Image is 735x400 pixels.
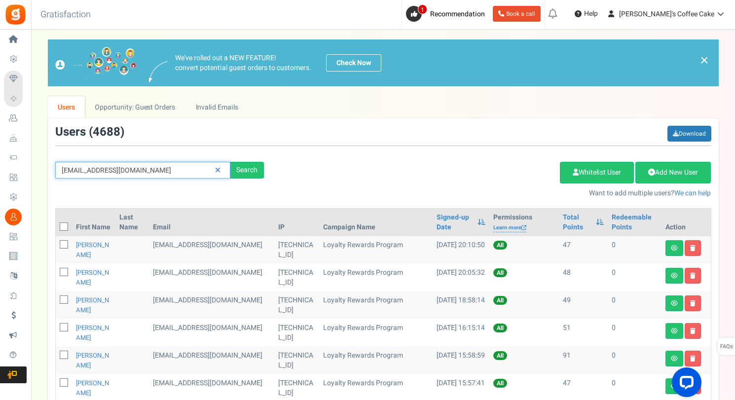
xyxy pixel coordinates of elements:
i: View details [671,356,678,362]
span: [PERSON_NAME]'s Coffee Cake [619,9,714,19]
a: We can help [674,188,711,198]
a: [PERSON_NAME] [76,268,109,287]
td: Loyalty Rewards Program [319,291,433,319]
span: All [493,296,507,305]
i: View details [671,328,678,334]
i: Delete user [690,356,696,362]
i: View details [671,273,678,279]
i: View details [671,245,678,251]
a: Opportunity: Guest Orders [85,96,185,118]
td: [EMAIL_ADDRESS][DOMAIN_NAME] [149,264,274,291]
i: Delete user [690,273,696,279]
td: [EMAIL_ADDRESS][DOMAIN_NAME] [149,319,274,347]
td: [DATE] 18:58:14 [433,291,489,319]
th: IP [274,209,319,236]
p: Want to add multiple users? [279,188,711,198]
a: Book a call [493,6,541,22]
td: Loyalty Rewards Program [319,236,433,264]
span: All [493,324,507,332]
a: Signed-up Date [437,213,473,232]
td: [DATE] 16:15:14 [433,319,489,347]
td: [TECHNICAL_ID] [274,236,319,264]
td: 0 [608,291,661,319]
td: 47 [559,236,608,264]
p: We've rolled out a NEW FEATURE! convert potential guest orders to customers. [175,53,311,73]
input: Search by email or name [55,162,230,179]
span: Help [582,9,598,19]
td: [TECHNICAL_ID] [274,347,319,374]
td: 91 [559,347,608,374]
td: Loyalty Rewards Program [319,347,433,374]
td: [DATE] 20:05:32 [433,264,489,291]
td: 0 [608,236,661,264]
i: Delete user [690,245,696,251]
span: All [493,241,507,250]
a: [PERSON_NAME] [76,323,109,342]
a: Check Now [326,54,381,72]
h3: Users ( ) [55,126,124,139]
th: Campaign Name [319,209,433,236]
a: Add New User [635,162,711,183]
a: Whitelist User [560,162,634,183]
img: Gratisfaction [4,3,27,26]
i: View details [671,300,678,306]
a: Invalid Emails [185,96,248,118]
th: Action [661,209,711,236]
td: 48 [559,264,608,291]
td: 49 [559,291,608,319]
span: All [493,351,507,360]
th: Email [149,209,274,236]
span: 4688 [93,123,120,141]
a: Download [667,126,711,142]
td: 51 [559,319,608,347]
a: [PERSON_NAME] [76,240,109,259]
td: [EMAIL_ADDRESS][DOMAIN_NAME] [149,236,274,264]
a: Reset [210,162,225,179]
span: Recommendation [430,9,485,19]
a: [PERSON_NAME] [76,351,109,370]
span: All [493,379,507,388]
a: [PERSON_NAME] [76,378,109,398]
td: 0 [608,319,661,347]
a: 1 Recommendation [406,6,489,22]
a: × [700,54,709,66]
td: [DATE] 20:10:50 [433,236,489,264]
th: First Name [72,209,115,236]
span: FAQs [720,337,733,356]
div: Search [230,162,264,179]
td: [TECHNICAL_ID] [274,264,319,291]
td: 0 [608,347,661,374]
i: Delete user [690,328,696,334]
td: [DATE] 15:58:59 [433,347,489,374]
td: Loyalty Rewards Program [319,319,433,347]
a: Redeemable Points [612,213,657,232]
i: Delete user [690,300,696,306]
th: Last Name [115,209,149,236]
a: [PERSON_NAME] [76,295,109,315]
td: [EMAIL_ADDRESS][DOMAIN_NAME] [149,347,274,374]
td: [TECHNICAL_ID] [274,319,319,347]
a: Users [48,96,85,118]
a: Learn more [493,224,526,232]
img: images [149,61,168,82]
td: 0 [608,264,661,291]
th: Permissions [489,209,558,236]
h3: Gratisfaction [30,5,102,25]
td: [TECHNICAL_ID] [274,291,319,319]
td: Loyalty Rewards Program [319,264,433,291]
span: All [493,268,507,277]
img: images [55,47,137,79]
a: Help [571,6,602,22]
td: [EMAIL_ADDRESS][DOMAIN_NAME] [149,291,274,319]
span: 1 [418,4,427,14]
a: Total Points [563,213,591,232]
